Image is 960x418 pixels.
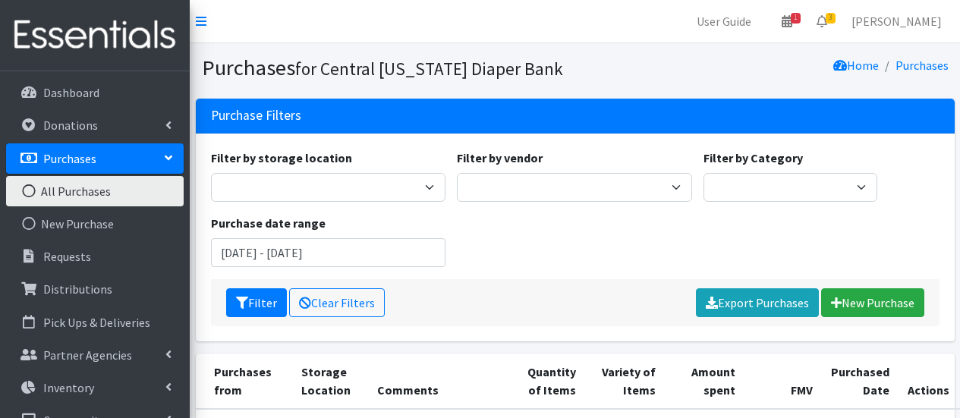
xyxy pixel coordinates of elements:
th: Quantity of Items [518,354,585,409]
a: Pick Ups & Deliveries [6,307,184,338]
a: New Purchase [821,288,924,317]
a: Home [833,58,879,73]
img: HumanEssentials [6,10,184,61]
p: Pick Ups & Deliveries [43,315,150,330]
p: Purchases [43,151,96,166]
th: Comments [368,354,518,409]
label: Filter by Category [703,149,803,167]
h1: Purchases [202,55,570,81]
h3: Purchase Filters [211,108,301,124]
th: Purchases from [196,354,292,409]
th: FMV [744,354,822,409]
p: Partner Agencies [43,347,132,363]
a: Dashboard [6,77,184,108]
a: 1 [770,6,804,36]
span: 1 [791,13,801,24]
th: Storage Location [292,354,368,409]
a: Purchases [895,58,949,73]
p: Requests [43,249,91,264]
p: Dashboard [43,85,99,100]
a: Export Purchases [696,288,819,317]
a: Purchases [6,143,184,174]
a: Partner Agencies [6,340,184,370]
p: Distributions [43,281,112,297]
th: Amount spent [665,354,744,409]
a: User Guide [685,6,763,36]
span: 3 [826,13,836,24]
a: Distributions [6,274,184,304]
label: Purchase date range [211,214,326,232]
a: Donations [6,110,184,140]
a: All Purchases [6,176,184,206]
th: Variety of Items [585,354,665,409]
button: Filter [226,288,287,317]
a: [PERSON_NAME] [839,6,954,36]
a: Clear Filters [289,288,385,317]
p: Donations [43,118,98,133]
label: Filter by storage location [211,149,352,167]
a: Inventory [6,372,184,403]
small: for Central [US_STATE] Diaper Bank [295,58,563,80]
a: Requests [6,241,184,272]
a: 3 [804,6,839,36]
label: Filter by vendor [457,149,543,167]
input: January 1, 2011 - December 31, 2011 [211,238,446,267]
th: Purchased Date [822,354,899,409]
p: Inventory [43,380,94,395]
a: New Purchase [6,209,184,239]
